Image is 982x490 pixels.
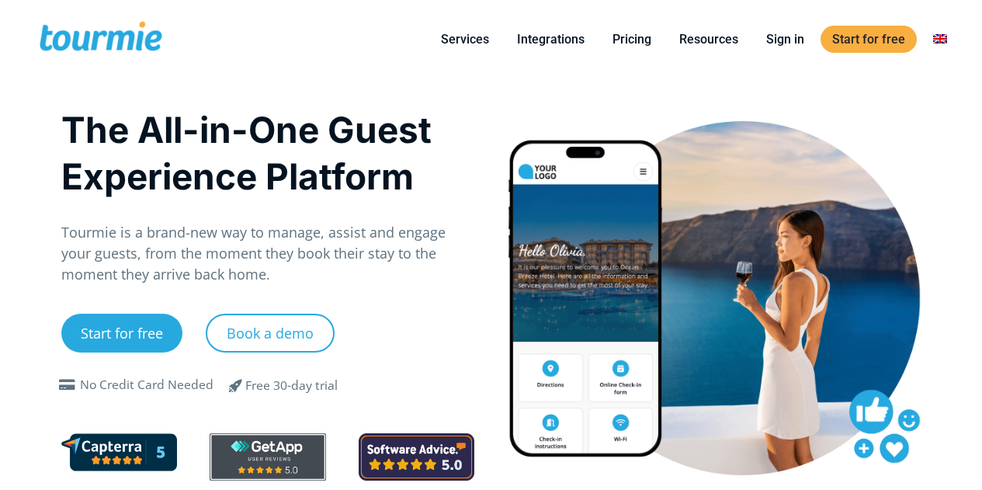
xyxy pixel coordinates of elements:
[55,379,80,391] span: 
[668,30,750,49] a: Resources
[217,376,255,394] span: 
[61,222,475,285] p: Tourmie is a brand-new way to manage, assist and engage your guests, from the moment they book th...
[245,377,338,395] div: Free 30-day trial
[80,376,213,394] div: No Credit Card Needed
[206,314,335,353] a: Book a demo
[601,30,663,49] a: Pricing
[755,30,816,49] a: Sign in
[505,30,596,49] a: Integrations
[61,314,182,353] a: Start for free
[429,30,501,49] a: Services
[821,26,917,53] a: Start for free
[61,106,475,200] h1: The All-in-One Guest Experience Platform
